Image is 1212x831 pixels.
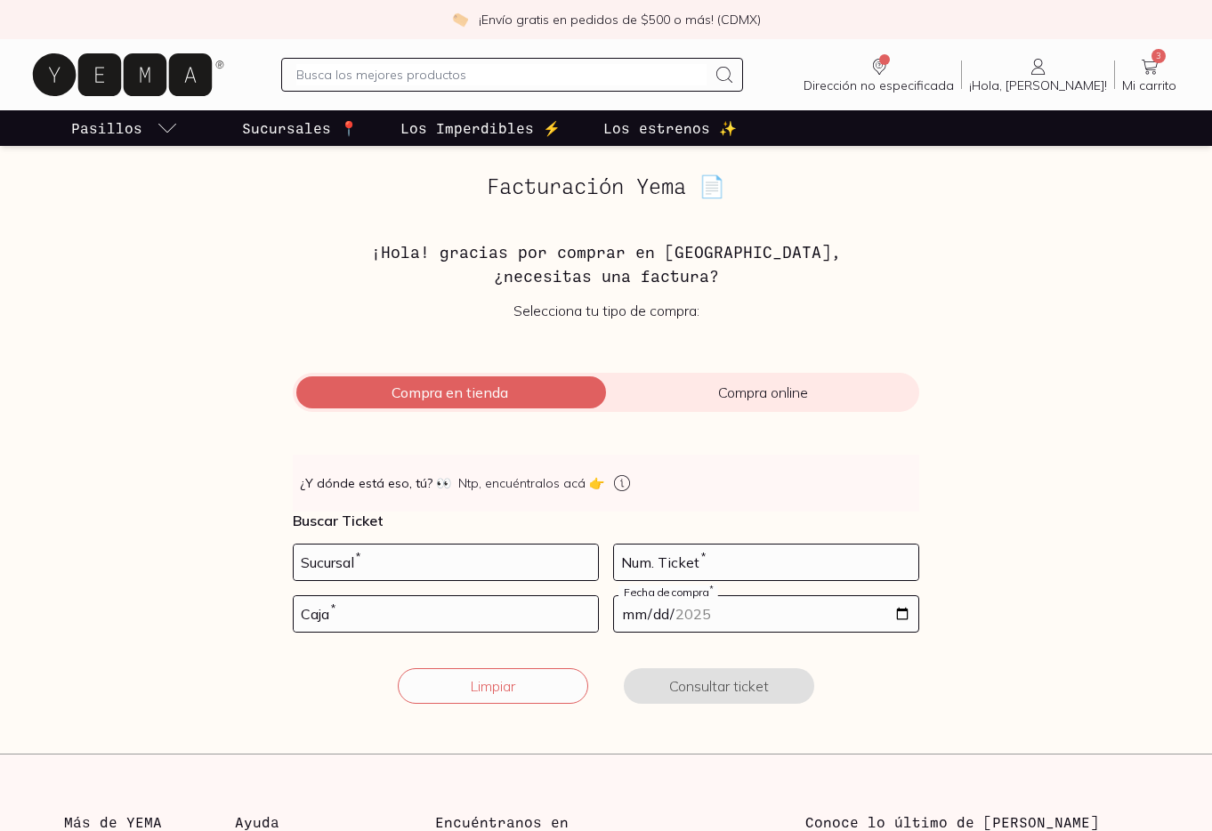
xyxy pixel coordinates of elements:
[1122,77,1176,93] span: Mi carrito
[1151,49,1166,63] span: 3
[600,110,740,146] a: Los estrenos ✨
[293,383,606,401] span: Compra en tienda
[603,117,737,139] p: Los estrenos ✨
[969,77,1107,93] span: ¡Hola, [PERSON_NAME]!
[618,585,718,599] label: Fecha de compra
[242,117,358,139] p: Sucursales 📍
[294,596,598,632] input: 03
[398,668,588,704] button: Limpiar
[293,240,919,287] h3: ¡Hola! gracias por comprar en [GEOGRAPHIC_DATA], ¿necesitas una factura?
[624,668,814,704] button: Consultar ticket
[400,117,561,139] p: Los Imperdibles ⚡️
[1115,56,1184,93] a: 3Mi carrito
[796,56,961,93] a: Dirección no especificada
[614,545,918,580] input: 123
[293,174,919,198] h2: Facturación Yema 📄
[436,474,451,492] span: 👀
[614,596,918,632] input: 14-05-2023
[71,117,142,139] p: Pasillos
[606,383,919,401] span: Compra online
[293,512,919,529] p: Buscar Ticket
[962,56,1114,93] a: ¡Hola, [PERSON_NAME]!
[452,12,468,28] img: check
[296,64,707,85] input: Busca los mejores productos
[397,110,564,146] a: Los Imperdibles ⚡️
[238,110,361,146] a: Sucursales 📍
[293,302,919,319] p: Selecciona tu tipo de compra:
[300,474,451,492] strong: ¿Y dónde está eso, tú?
[458,474,604,492] span: Ntp, encuéntralos acá 👉
[294,545,598,580] input: 728
[68,110,182,146] a: pasillo-todos-link
[804,77,954,93] span: Dirección no especificada
[479,11,761,28] p: ¡Envío gratis en pedidos de $500 o más! (CDMX)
